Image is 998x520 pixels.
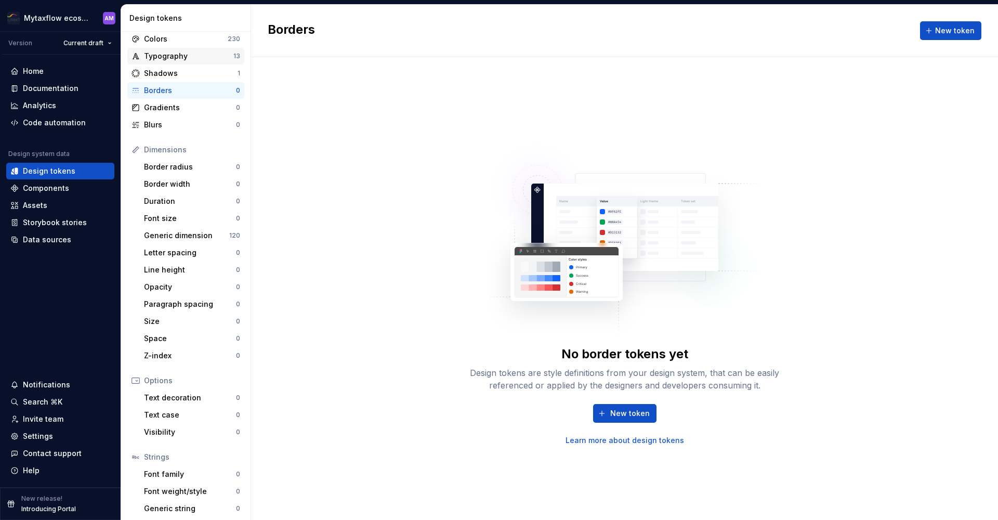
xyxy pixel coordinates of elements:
div: Dimensions [144,145,240,155]
button: Help [6,462,114,479]
div: 0 [236,317,240,326]
div: AM [104,14,114,22]
button: Search ⌘K [6,394,114,410]
div: Border radius [144,162,236,172]
a: Border radius0 [140,159,244,175]
img: 2b570930-f1d9-4b40-aa54-872073a29139.png [7,12,20,24]
div: 0 [236,470,240,478]
span: New token [610,408,650,419]
a: Letter spacing0 [140,244,244,261]
div: Settings [23,431,53,441]
div: 0 [236,121,240,129]
a: Analytics [6,97,114,114]
div: 0 [236,249,240,257]
a: Visibility0 [140,424,244,440]
a: Assets [6,197,114,214]
a: Border width0 [140,176,244,192]
div: Space [144,333,236,344]
button: New token [593,404,656,423]
div: 0 [236,266,240,274]
a: Font weight/style0 [140,483,244,500]
div: Paragraph spacing [144,299,236,309]
div: Storybook stories [23,217,87,228]
div: Visibility [144,427,236,437]
div: Data sources [23,235,71,245]
div: Z-index [144,350,236,361]
div: 0 [236,428,240,436]
div: 0 [236,394,240,402]
a: Home [6,63,114,80]
div: Mytaxflow ecosystem [24,13,90,23]
a: Shadows1 [127,65,244,82]
a: Duration0 [140,193,244,210]
div: Letter spacing [144,248,236,258]
div: Design tokens [23,166,75,176]
a: Invite team [6,411,114,427]
div: 0 [236,352,240,360]
a: Documentation [6,80,114,97]
div: 230 [228,35,240,43]
a: Text case0 [140,407,244,423]
div: Borders [144,85,236,96]
a: Learn more about design tokens [566,435,684,446]
div: 0 [236,214,240,223]
div: 0 [236,103,240,112]
p: New release! [21,495,62,503]
div: 120 [229,231,240,240]
div: 0 [236,300,240,308]
div: Home [23,66,44,76]
span: New token [935,25,975,36]
div: Design system data [8,150,70,158]
div: Duration [144,196,236,206]
button: Contact support [6,445,114,462]
div: Font size [144,213,236,224]
a: Z-index0 [140,347,244,364]
div: Size [144,316,236,327]
a: Code automation [6,114,114,131]
div: Design tokens [129,13,246,23]
p: Introducing Portal [21,505,76,513]
div: Contact support [23,448,82,459]
div: Design tokens are style definitions from your design system, that can be easily referenced or app... [458,367,791,392]
div: 0 [236,180,240,188]
a: Components [6,180,114,197]
div: Search ⌘K [23,397,62,407]
div: Generic string [144,503,236,514]
a: Storybook stories [6,214,114,231]
div: Text decoration [144,393,236,403]
h2: Borders [268,21,315,40]
div: Line height [144,265,236,275]
div: Help [23,465,40,476]
a: Generic string0 [140,500,244,517]
a: Gradients0 [127,99,244,116]
div: 0 [236,487,240,496]
span: Current draft [63,39,103,47]
div: Components [23,183,69,193]
div: 0 [236,504,240,513]
div: 0 [236,197,240,205]
div: Font weight/style [144,486,236,497]
div: No border tokens yet [561,346,688,362]
a: Borders0 [127,82,244,99]
div: Shadows [144,68,238,79]
div: Text case [144,410,236,420]
div: 13 [233,52,240,60]
div: Assets [23,200,47,211]
div: 0 [236,411,240,419]
div: Version [8,39,32,47]
a: Generic dimension120 [140,227,244,244]
div: Strings [144,452,240,462]
a: Design tokens [6,163,114,179]
div: Code automation [23,118,86,128]
a: Space0 [140,330,244,347]
div: Colors [144,34,228,44]
a: Paragraph spacing0 [140,296,244,313]
div: Documentation [23,83,78,94]
div: 0 [236,283,240,291]
a: Font family0 [140,466,244,483]
div: Border width [144,179,236,189]
div: Blurs [144,120,236,130]
a: Settings [6,428,114,445]
div: Typography [144,51,233,61]
div: Gradients [144,102,236,113]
